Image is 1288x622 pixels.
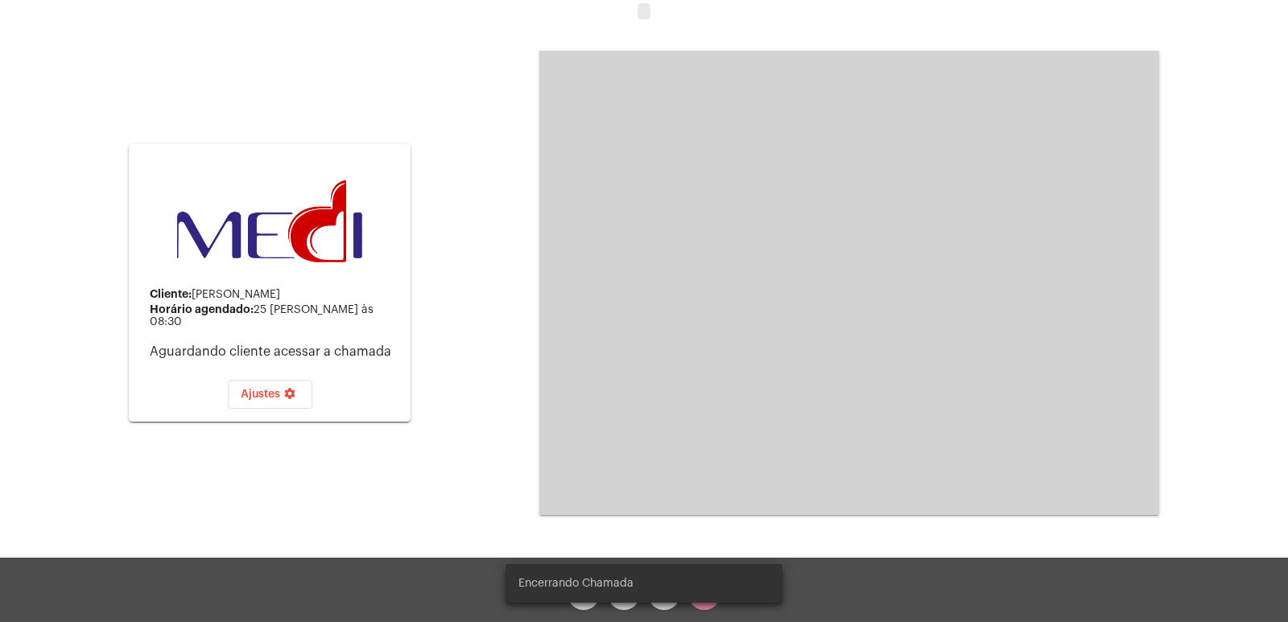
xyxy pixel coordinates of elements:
[241,389,299,400] span: Ajustes
[518,575,634,591] span: Encerrando Chamada
[280,387,299,406] mat-icon: settings
[177,180,362,262] img: d3a1b5fa-500b-b90f-5a1c-719c20e9830b.png
[150,344,398,359] p: Aguardando cliente acessar a chamada
[150,288,192,299] strong: Cliente:
[150,303,254,315] strong: Horário agendado:
[150,288,398,301] div: [PERSON_NAME]
[150,303,398,328] div: 25 [PERSON_NAME] às 08:30
[228,380,312,409] button: Ajustes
